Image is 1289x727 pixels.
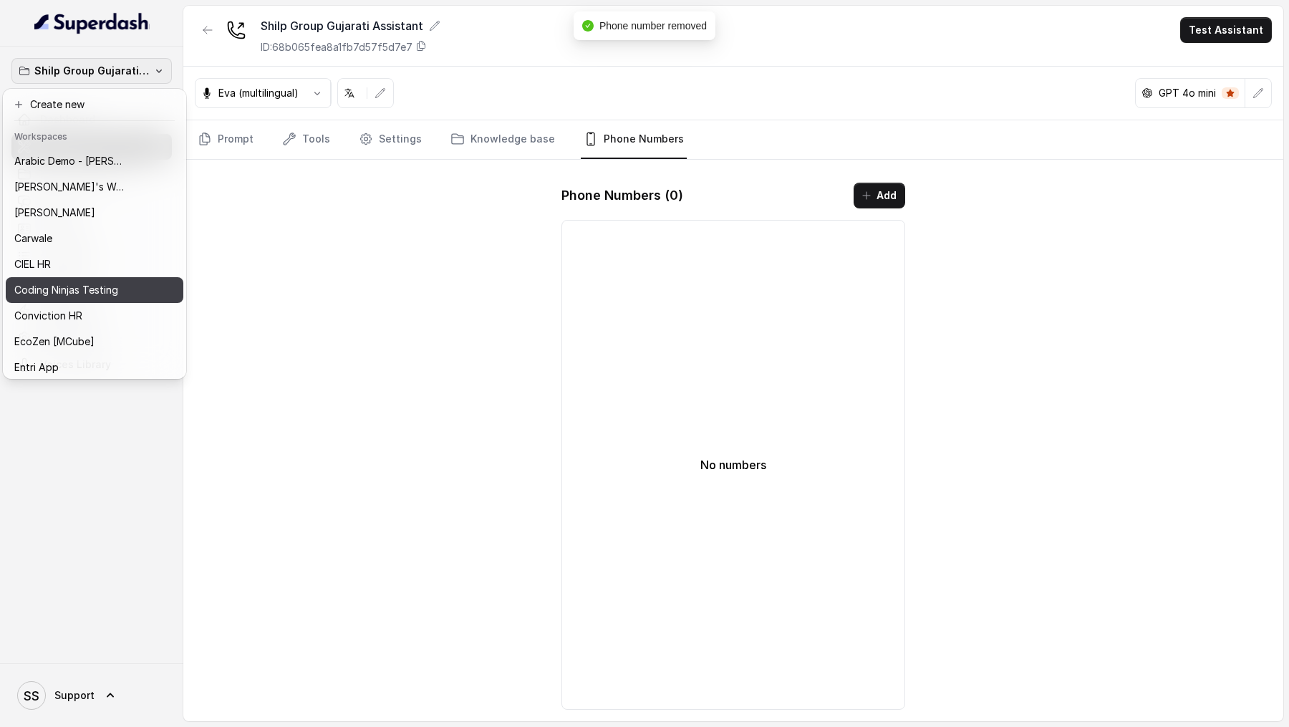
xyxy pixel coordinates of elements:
[6,92,183,117] button: Create new
[14,281,118,299] p: Coding Ninjas Testing
[582,20,594,32] span: check-circle
[14,230,52,247] p: Carwale
[14,178,129,196] p: [PERSON_NAME]'s Workspace
[14,153,129,170] p: Arabic Demo - [PERSON_NAME]
[11,58,172,84] button: Shilp Group Gujarati MCube
[3,89,186,379] div: Shilp Group Gujarati MCube
[14,359,59,376] p: Entri App
[14,307,82,324] p: Conviction HR
[14,256,51,273] p: CIEL HR
[14,204,95,221] p: [PERSON_NAME]
[6,124,183,147] header: Workspaces
[14,333,95,350] p: EcoZen [MCube]
[34,62,149,80] p: Shilp Group Gujarati MCube
[599,20,707,32] span: Phone number removed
